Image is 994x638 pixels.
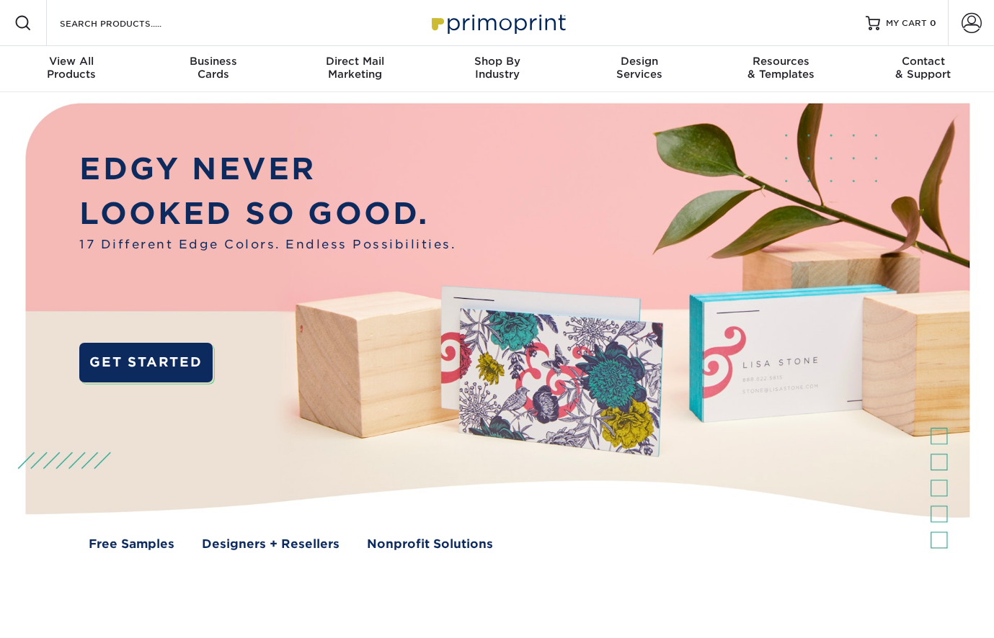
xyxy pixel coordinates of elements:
a: Free Samples [89,535,174,553]
span: 0 [930,18,936,28]
div: Cards [142,55,284,81]
span: Shop By [426,55,568,68]
a: BusinessCards [142,46,284,92]
span: Design [568,55,710,68]
a: Direct MailMarketing [284,46,426,92]
a: GET STARTED [79,343,212,382]
span: Business [142,55,284,68]
a: Designers + Resellers [202,535,340,553]
span: Resources [710,55,852,68]
a: Shop ByIndustry [426,46,568,92]
span: MY CART [886,17,927,30]
p: LOOKED SO GOOD. [79,191,456,235]
div: & Support [852,55,994,81]
a: Nonprofit Solutions [367,535,493,553]
a: Contact& Support [852,46,994,92]
div: Industry [426,55,568,81]
p: EDGY NEVER [79,146,456,191]
input: SEARCH PRODUCTS..... [58,14,199,32]
span: Direct Mail [284,55,426,68]
span: Contact [852,55,994,68]
img: Primoprint [425,7,569,38]
div: & Templates [710,55,852,81]
a: DesignServices [568,46,710,92]
a: Resources& Templates [710,46,852,92]
span: 17 Different Edge Colors. Endless Possibilities. [79,235,456,253]
div: Services [568,55,710,81]
div: Marketing [284,55,426,81]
